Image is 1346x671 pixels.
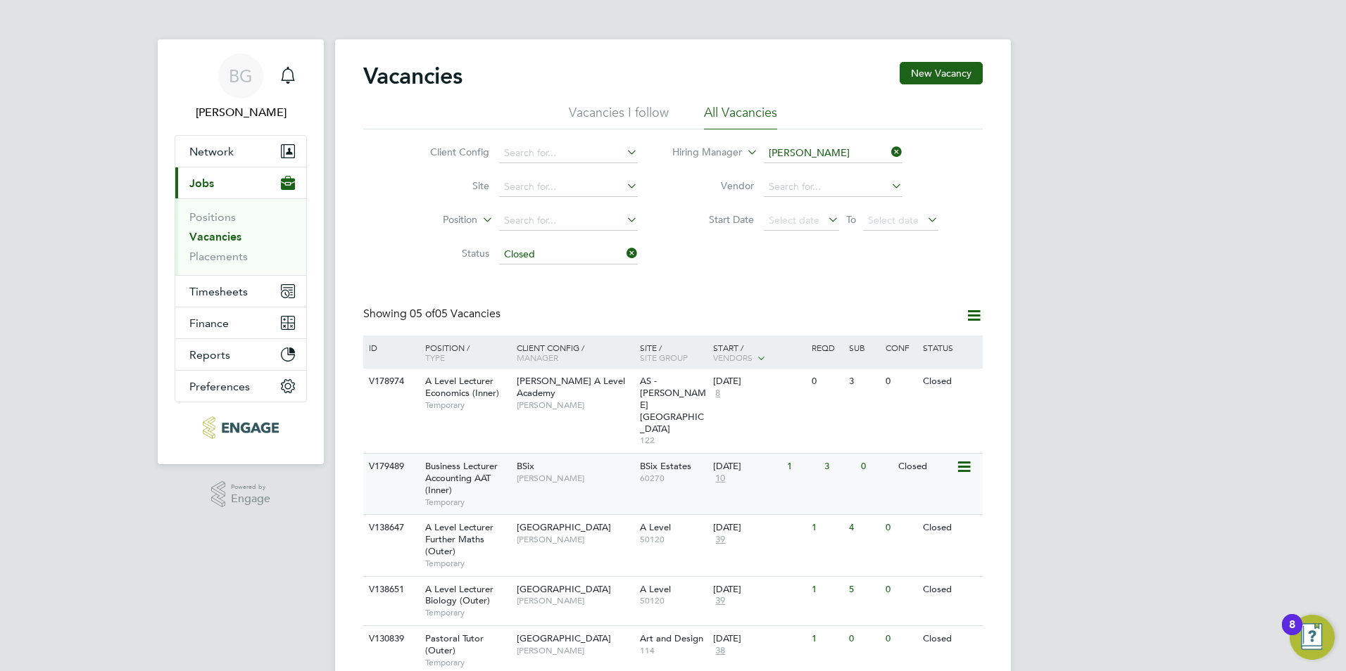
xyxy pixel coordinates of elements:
div: 0 [808,369,845,395]
span: AS - [PERSON_NAME][GEOGRAPHIC_DATA] [640,375,706,435]
input: Search for... [764,177,902,197]
div: 1 [808,515,845,541]
span: Manager [517,352,558,363]
span: [PERSON_NAME] [517,645,633,656]
span: [PERSON_NAME] [517,473,633,484]
div: 3 [821,454,857,480]
div: [DATE] [713,376,805,388]
span: [GEOGRAPHIC_DATA] [517,632,611,644]
button: Jobs [175,167,306,198]
span: Timesheets [189,285,248,298]
div: Closed [919,626,981,652]
a: Powered byEngage [211,481,271,508]
span: A Level Lecturer Economics (Inner) [425,375,499,399]
span: Temporary [425,497,510,508]
div: 1 [808,626,845,652]
span: A Level [640,521,671,533]
span: Temporary [425,657,510,668]
li: All Vacancies [704,104,777,129]
span: BSix [517,460,534,472]
div: 0 [882,577,919,603]
span: [PERSON_NAME] [517,534,633,545]
label: Start Date [673,213,754,226]
div: Client Config / [513,335,636,369]
div: 0 [882,369,919,395]
span: Becky Green [175,104,307,121]
span: 38 [713,645,727,657]
label: Hiring Manager [661,146,742,160]
span: Vendors [713,352,753,363]
span: Select date [769,214,819,226]
span: 39 [713,534,727,546]
div: Start / [710,335,808,371]
img: carbonrecruitment-logo-retina.png [203,416,278,439]
a: Go to home page [175,416,307,439]
div: Closed [919,369,981,395]
span: A Level [640,583,671,595]
div: [DATE] [713,633,805,645]
nav: Main navigation [158,39,324,464]
span: [GEOGRAPHIC_DATA] [517,583,611,595]
span: 50120 [640,534,707,545]
span: To [842,210,860,229]
div: ID [365,335,415,359]
span: Temporary [425,558,510,569]
button: Timesheets [175,276,306,307]
div: 0 [857,454,894,480]
span: Select date [868,214,919,226]
div: 0 [845,626,882,652]
div: 0 [882,626,919,652]
span: 50120 [640,595,707,606]
span: 114 [640,645,707,656]
input: Search for... [764,143,902,163]
div: V178974 [365,369,415,395]
span: 8 [713,388,722,400]
div: 5 [845,577,882,603]
label: Position [396,213,477,227]
div: [DATE] [713,584,805,596]
div: V138647 [365,515,415,541]
input: Search for... [499,177,638,197]
div: V179489 [365,454,415,480]
button: Finance [175,307,306,338]
div: Jobs [175,198,306,275]
a: Positions [189,210,236,224]
input: Select one [499,245,638,264]
label: Site [408,179,489,192]
button: Reports [175,339,306,370]
span: 39 [713,595,727,607]
span: BG [229,67,253,85]
div: Closed [919,577,981,603]
a: BG[PERSON_NAME] [175,53,307,121]
span: Finance [189,317,229,330]
div: Closed [919,515,981,541]
span: 60270 [640,473,707,484]
span: Reports [189,348,230,362]
span: 05 Vacancies [410,307,501,321]
span: Jobs [189,177,214,190]
span: A Level Lecturer Biology (Outer) [425,583,493,607]
span: Pastoral Tutor (Outer) [425,632,484,656]
div: Status [919,335,981,359]
div: Position / [415,335,513,369]
div: Closed [895,454,956,480]
span: Type [425,352,445,363]
div: 4 [845,515,882,541]
button: New Vacancy [900,62,983,84]
div: 8 [1289,625,1295,643]
div: Conf [882,335,919,359]
div: 1 [784,454,820,480]
input: Search for... [499,211,638,231]
span: [GEOGRAPHIC_DATA] [517,521,611,533]
span: 05 of [410,307,435,321]
span: [PERSON_NAME] [517,400,633,411]
input: Search for... [499,143,638,163]
label: Client Config [408,146,489,158]
span: Powered by [231,481,270,493]
div: 3 [845,369,882,395]
span: 10 [713,473,727,485]
button: Open Resource Center, 8 new notifications [1290,615,1335,660]
span: 122 [640,435,707,446]
div: Sub [845,335,882,359]
h2: Vacancies [363,62,463,90]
